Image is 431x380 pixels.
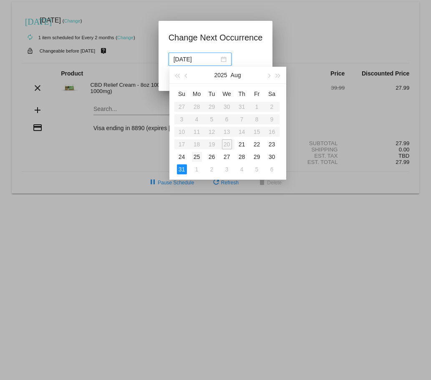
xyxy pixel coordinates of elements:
[214,67,227,83] button: 2025
[174,87,189,101] th: Sun
[177,152,187,162] div: 24
[237,164,247,174] div: 4
[204,163,219,176] td: 9/2/2025
[169,71,205,86] button: Update
[234,163,250,176] td: 9/4/2025
[234,138,250,151] td: 8/21/2025
[250,87,265,101] th: Fri
[237,152,247,162] div: 28
[252,139,262,149] div: 22
[265,151,280,163] td: 8/30/2025
[204,87,219,101] th: Tue
[174,55,219,64] input: Select date
[267,152,277,162] div: 30
[182,67,191,83] button: Previous month (PageUp)
[173,67,182,83] button: Last year (Control + left)
[265,87,280,101] th: Sat
[265,163,280,176] td: 9/6/2025
[204,151,219,163] td: 8/26/2025
[222,152,232,162] div: 27
[192,152,202,162] div: 25
[250,151,265,163] td: 8/29/2025
[189,87,204,101] th: Mon
[265,138,280,151] td: 8/23/2025
[234,151,250,163] td: 8/28/2025
[267,164,277,174] div: 6
[207,164,217,174] div: 2
[250,163,265,176] td: 9/5/2025
[192,164,202,174] div: 1
[231,67,241,83] button: Aug
[219,151,234,163] td: 8/27/2025
[189,163,204,176] td: 9/1/2025
[234,87,250,101] th: Thu
[177,164,187,174] div: 31
[252,164,262,174] div: 5
[174,151,189,163] td: 8/24/2025
[222,164,232,174] div: 3
[252,152,262,162] div: 29
[207,152,217,162] div: 26
[219,87,234,101] th: Wed
[174,163,189,176] td: 8/31/2025
[169,31,263,44] h1: Change Next Occurrence
[273,67,282,83] button: Next year (Control + right)
[237,139,247,149] div: 21
[250,138,265,151] td: 8/22/2025
[219,163,234,176] td: 9/3/2025
[264,67,273,83] button: Next month (PageDown)
[267,139,277,149] div: 23
[189,151,204,163] td: 8/25/2025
